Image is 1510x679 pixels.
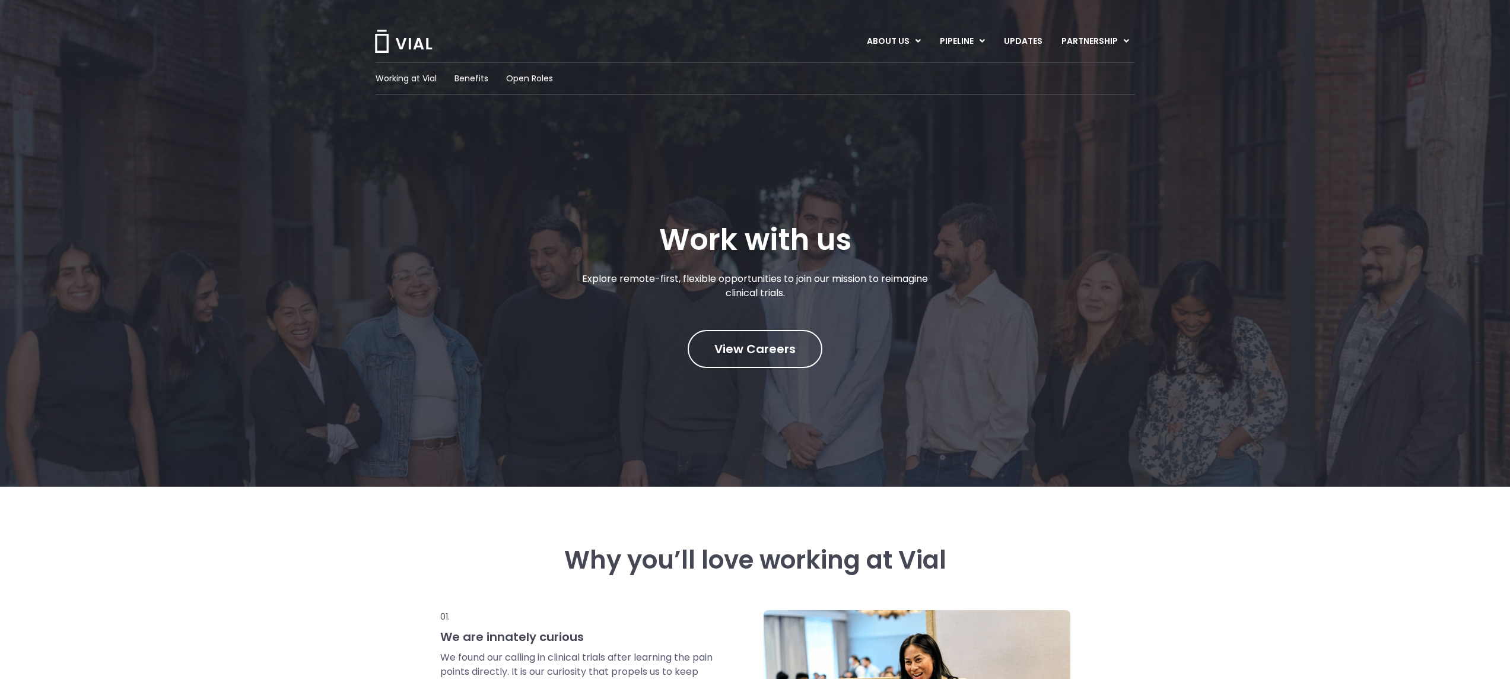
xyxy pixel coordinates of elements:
a: View Careers [688,330,822,368]
img: Vial Logo [374,30,433,53]
h3: Why you’ll love working at Vial [440,546,1070,575]
a: Benefits [454,72,488,85]
a: PARTNERSHIPMenu Toggle [1052,31,1139,52]
a: Working at Vial [376,72,437,85]
span: View Careers [714,341,796,357]
a: Open Roles [506,72,553,85]
a: UPDATES [994,31,1051,52]
a: PIPELINEMenu Toggle [930,31,994,52]
h1: Work with us [659,223,851,257]
a: ABOUT USMenu Toggle [857,31,930,52]
p: 01. [440,610,714,623]
h3: We are innately curious [440,629,714,645]
p: Explore remote-first, flexible opportunities to join our mission to reimagine clinical trials. [570,272,940,300]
